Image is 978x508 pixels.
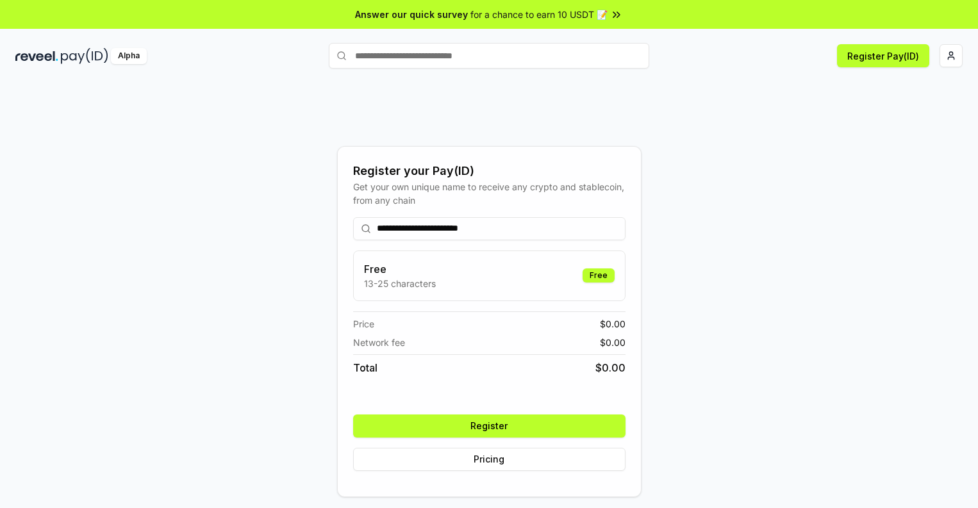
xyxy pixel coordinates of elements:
[353,180,626,207] div: Get your own unique name to receive any crypto and stablecoin, from any chain
[364,277,436,290] p: 13-25 characters
[353,448,626,471] button: Pricing
[600,336,626,349] span: $ 0.00
[600,317,626,331] span: $ 0.00
[353,317,374,331] span: Price
[353,162,626,180] div: Register your Pay(ID)
[353,414,626,438] button: Register
[595,360,626,375] span: $ 0.00
[111,48,147,64] div: Alpha
[470,8,608,21] span: for a chance to earn 10 USDT 📝
[61,48,108,64] img: pay_id
[837,44,929,67] button: Register Pay(ID)
[364,261,436,277] h3: Free
[353,336,405,349] span: Network fee
[355,8,468,21] span: Answer our quick survey
[353,360,377,375] span: Total
[15,48,58,64] img: reveel_dark
[583,268,615,283] div: Free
